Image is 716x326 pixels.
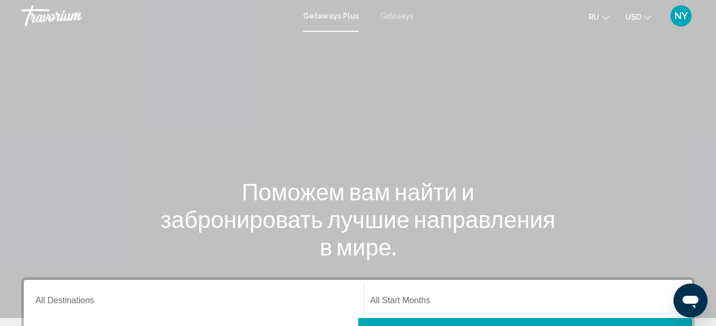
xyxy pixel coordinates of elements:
a: Getaways Plus [303,12,359,20]
button: Change language [589,9,609,24]
a: Travorium [21,5,292,27]
span: USD [625,13,641,21]
a: Getaways [380,12,413,20]
iframe: Кнопка запуска окна обмена сообщениями [674,284,708,318]
button: User Menu [667,5,695,27]
span: NY [675,11,688,21]
button: Change currency [625,9,651,24]
span: ru [589,13,599,21]
h1: Поможем вам найти и забронировать лучшие направления в мире. [159,178,557,260]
